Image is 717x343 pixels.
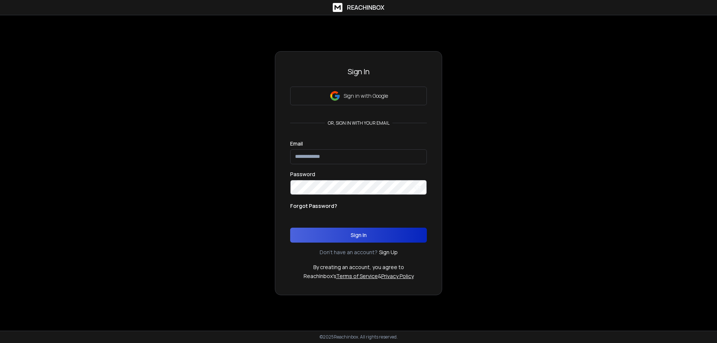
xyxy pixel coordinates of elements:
[290,202,337,210] p: Forgot Password?
[347,3,384,12] h1: ReachInbox
[333,3,384,12] a: ReachInbox
[290,87,427,105] button: Sign in with Google
[320,334,398,340] p: © 2025 Reachinbox. All rights reserved.
[379,249,398,256] a: Sign Up
[320,249,378,256] p: Don't have an account?
[344,92,388,100] p: Sign in with Google
[290,141,303,146] label: Email
[325,120,392,126] p: or, sign in with your email
[304,272,414,280] p: ReachInbox's &
[290,172,315,177] label: Password
[290,228,427,243] button: Sign In
[290,66,427,77] h3: Sign In
[336,272,378,280] a: Terms of Service
[313,264,404,271] p: By creating an account, you agree to
[381,272,414,280] a: Privacy Policy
